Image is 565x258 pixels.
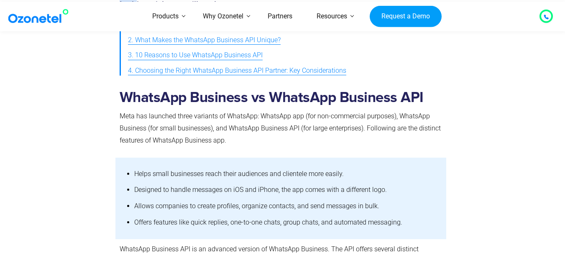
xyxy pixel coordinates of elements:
a: Request a Demo [370,5,441,27]
a: Why Ozonetel [191,2,256,31]
span: 4. Choosing the Right WhatsApp Business API Partner: Key Considerations [128,65,346,77]
a: 4. Choosing the Right WhatsApp Business API Partner: Key Considerations [128,63,346,79]
b: WhatsApp Business vs WhatsApp Business API [120,90,424,105]
span: Meta has launched three variants of WhatsApp: WhatsApp app (for non-commercial purposes), WhatsAp... [120,112,441,144]
span: Designed to handle messages on iOS and iPhone, the app comes with a different logo. [134,186,387,194]
a: 3. 10 Reasons to Use WhatsApp Business API [128,48,263,63]
span: Allows companies to create profiles, organize contacts, and send messages in bulk. [134,202,379,210]
a: Resources [304,2,359,31]
a: 2. What Makes the WhatsApp Business API Unique? [128,33,281,48]
h5: In this article, we will explore: [120,0,442,9]
span: Offers features like quick replies, one-to-one chats, group chats, and automated messaging. [134,218,402,226]
a: Products [140,2,191,31]
a: Partners [256,2,304,31]
span: Helps small businesses reach their audiences and clientele more easily. [134,170,344,178]
span: 3. 10 Reasons to Use WhatsApp Business API [128,49,263,61]
span: 2. What Makes the WhatsApp Business API Unique? [128,34,281,46]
